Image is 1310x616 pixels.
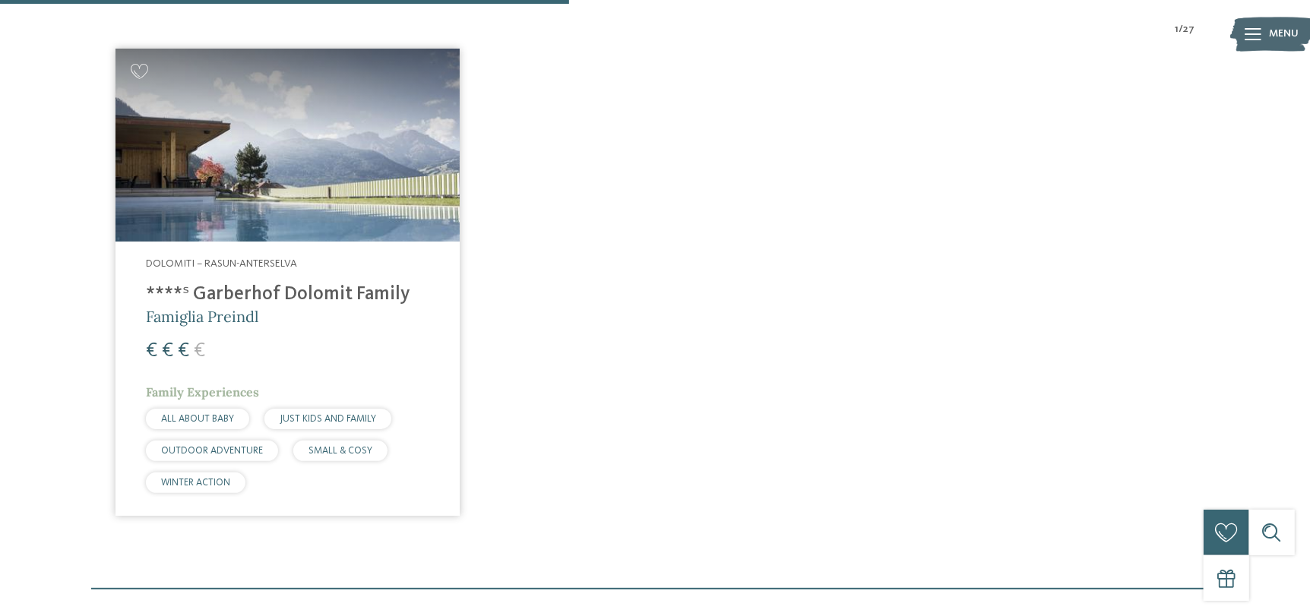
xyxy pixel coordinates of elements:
[146,384,259,400] span: Family Experiences
[1183,22,1195,37] span: 27
[1179,22,1183,37] span: /
[194,341,205,361] span: €
[146,341,157,361] span: €
[115,49,460,516] a: Cercate un hotel per famiglie? Qui troverete solo i migliori! Dolomiti – Rasun-Anterselva ****ˢ G...
[178,341,189,361] span: €
[161,446,263,456] span: OUTDOOR ADVENTURE
[146,283,429,306] h4: ****ˢ Garberhof Dolomit Family
[146,307,258,326] span: Famiglia Preindl
[1175,22,1179,37] span: 1
[146,258,297,269] span: Dolomiti – Rasun-Anterselva
[161,414,234,424] span: ALL ABOUT BABY
[115,49,460,242] img: Cercate un hotel per famiglie? Qui troverete solo i migliori!
[162,341,173,361] span: €
[309,446,372,456] span: SMALL & COSY
[161,478,230,488] span: WINTER ACTION
[280,414,376,424] span: JUST KIDS AND FAMILY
